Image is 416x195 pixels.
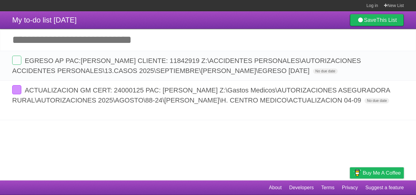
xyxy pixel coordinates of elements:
[350,167,404,179] a: Buy me a coffee
[289,182,314,193] a: Developers
[12,86,390,104] span: ACTUALIZACION GM CERT: 24000125 PAC: [PERSON_NAME] Z:\Gastos Medicos\AUTORIZACIONES ASEGURADORA R...
[313,68,338,74] span: No due date
[321,182,335,193] a: Terms
[12,16,77,24] span: My to-do list [DATE]
[365,98,389,103] span: No due date
[353,168,361,178] img: Buy me a coffee
[12,57,361,75] span: EGRESO AP PAC:[PERSON_NAME] CLIENTE: 11842919 Z:\ACCIDENTES PERSONALES\AUTORIZACIONES ACCIDENTES ...
[12,85,21,94] label: Done
[269,182,282,193] a: About
[350,14,404,26] a: SaveThis List
[376,17,397,23] b: This List
[12,56,21,65] label: Done
[363,168,401,178] span: Buy me a coffee
[342,182,358,193] a: Privacy
[365,182,404,193] a: Suggest a feature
